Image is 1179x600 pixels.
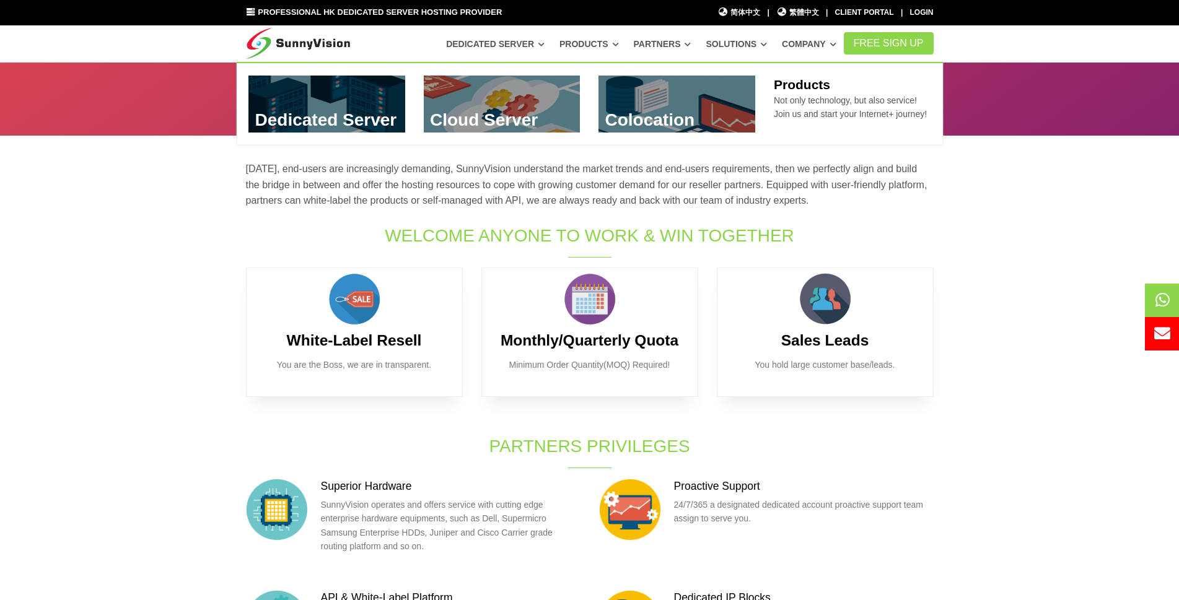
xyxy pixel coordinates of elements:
a: Company [782,33,836,55]
img: hardware.png [246,479,308,541]
p: You are the Boss, we are in transparent. [265,358,444,372]
p: SunnyVision operates and offers service with cutting edge enterprise hardware equipments, such as... [321,498,581,554]
p: 24/7/365 a designated dedicated account proactive support team assign to serve you. [674,498,934,526]
h3: Proactive Support [674,479,934,494]
a: 简体中文 [718,7,761,19]
li: | [901,7,903,19]
img: customer.png [794,268,856,330]
span: Professional HK Dedicated Server Hosting Provider [258,7,502,17]
a: Login [910,8,934,17]
a: Solutions [706,33,767,55]
h1: Welcome Anyone to Work & Win Together [384,224,796,248]
li: | [826,7,828,19]
p: Minimum Order Quantity(MOQ) Required! [501,358,679,372]
h1: Partners Privileges [384,434,796,458]
a: 繁體中文 [776,7,819,19]
b: Monthly/Quarterly Quota [501,332,678,349]
a: Products [559,33,619,55]
b: White-Label Resell [287,332,422,349]
h3: Superior Hardware [321,479,581,494]
p: You hold large customer base/leads. [736,358,914,372]
span: Not only technology, but also service! Join us and start your Internet+ journey! [774,95,927,119]
a: FREE Sign Up [844,32,934,54]
img: support.png [599,479,661,541]
a: Dedicated Server [446,33,545,55]
a: Partners [634,33,691,55]
p: [DATE], end-users are increasingly demanding, SunnyVision understand the market trends and end-us... [246,161,934,209]
div: Dedicated Server [237,62,943,145]
img: calendar.png [559,268,621,330]
a: Client Portal [835,8,894,17]
b: Products [774,77,830,92]
li: | [767,7,769,19]
b: Sales Leads [781,332,869,349]
img: sales.png [323,268,385,330]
